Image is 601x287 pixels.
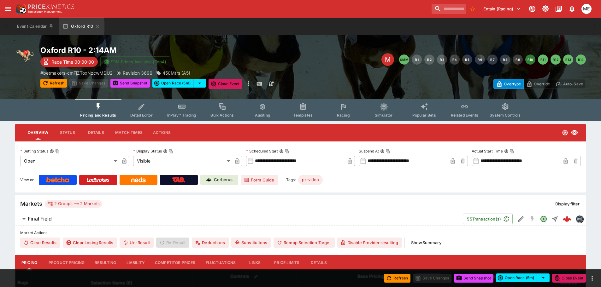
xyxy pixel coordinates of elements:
p: Overtype [504,81,521,87]
button: Clear Results [20,238,60,248]
button: R10 [525,55,535,65]
button: Fluctuations [201,255,241,270]
span: Simulator [375,113,392,118]
button: R6 [475,55,485,65]
img: Betcha [46,177,69,182]
button: Toggle light/dark mode [540,3,551,14]
img: TabNZ [172,177,186,182]
button: Close Event [209,79,242,89]
button: Copy To Clipboard [386,149,390,153]
button: Documentation [553,3,564,14]
button: SGM Disabled [527,213,538,225]
p: Suspend At [359,148,379,154]
span: Popular Bets [412,113,436,118]
button: Clear Losing Results [63,238,117,248]
button: Scheduled StartCopy To Clipboard [279,149,284,153]
span: InPlay™ Trading [167,113,196,118]
button: Copy To Clipboard [169,149,173,153]
button: Price Limits [269,255,304,270]
label: Tags: [286,175,296,185]
span: Pricing and Results [80,113,116,118]
div: 2785a192-970b-43ef-aa17-2ff32e13ce60 [563,215,571,223]
button: R1 [412,55,422,65]
img: greyhound_racing.png [15,45,35,66]
button: Competitor Prices [150,255,201,270]
button: Connected to PK [527,3,538,14]
button: Links [241,255,269,270]
button: Actions [148,125,176,140]
button: R4 [450,55,460,65]
button: Display filter [551,199,583,209]
nav: pagination navigation [399,55,586,65]
div: 450Mtrs (A5) [156,70,190,76]
div: Event type filters [75,99,526,121]
div: Edit Meeting [381,53,394,66]
button: open drawer [3,3,14,14]
button: R5 [462,55,472,65]
button: Open Race (5m) [496,273,537,282]
span: Templates [293,113,313,118]
img: Sportsbook Management [28,10,62,13]
button: Event Calendar [13,18,57,35]
button: Open [538,213,549,225]
p: Actual Start Time [472,148,503,154]
button: Liability [121,255,150,270]
button: Remap Selection Target [274,238,335,248]
img: Cerberus [206,177,211,182]
button: Product Pricing [44,255,90,270]
img: Neds [131,177,145,182]
button: Send Snapshot [454,274,493,283]
p: Display Status [133,148,162,154]
div: Open [20,156,119,166]
button: SRM Prices Available (Top4) [100,56,170,67]
button: Edit Detail [515,213,527,225]
button: No Bookmarks [468,4,478,14]
span: Detail Editor [130,113,153,118]
h5: Markets [20,200,42,207]
button: R13 [563,55,573,65]
p: Scheduled Start [246,148,278,154]
button: 55Transaction(s) [463,214,513,224]
div: split button [496,273,550,282]
button: Disable Provider resulting [337,238,402,248]
svg: Open [562,129,568,136]
button: Match Times [110,125,148,140]
button: R9 [513,55,523,65]
button: R14 [576,55,586,65]
button: Display StatusCopy To Clipboard [163,149,168,153]
button: R11 [538,55,548,65]
button: Final Field [15,213,463,225]
button: Details [304,255,333,270]
button: Send Snapshot [110,79,150,88]
button: Notifications [566,3,578,14]
button: select merge strategy [193,79,206,88]
p: Cerberus [214,177,233,183]
button: Refresh [40,79,67,88]
button: Oxford R10 [59,18,104,35]
p: Race Time 00:00:00 [51,59,94,65]
button: R3 [437,55,447,65]
p: Betting Status [20,148,48,154]
img: Ladbrokes [86,177,109,182]
button: Matt Easter [580,2,593,16]
span: Bulk Actions [210,113,234,118]
button: Select Tenant [480,4,525,14]
button: R8 [500,55,510,65]
button: Substitutions [231,238,271,248]
div: Matt Easter [581,4,592,14]
div: Visible [133,156,232,166]
label: Market Actions [20,228,581,238]
svg: Visible [571,129,578,136]
button: Open Race (5m) [152,79,193,88]
svg: Open [540,215,547,223]
a: Cerberus [200,175,238,185]
div: Start From [493,79,586,89]
span: Related Events [451,113,478,118]
button: ShowSummary [407,238,445,248]
span: Re-Result [156,238,189,248]
span: Auditing [255,113,270,118]
button: Details [82,125,110,140]
button: select merge strategy [537,273,550,282]
button: Refresh [384,274,410,283]
img: PriceKinetics Logo [14,3,27,15]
